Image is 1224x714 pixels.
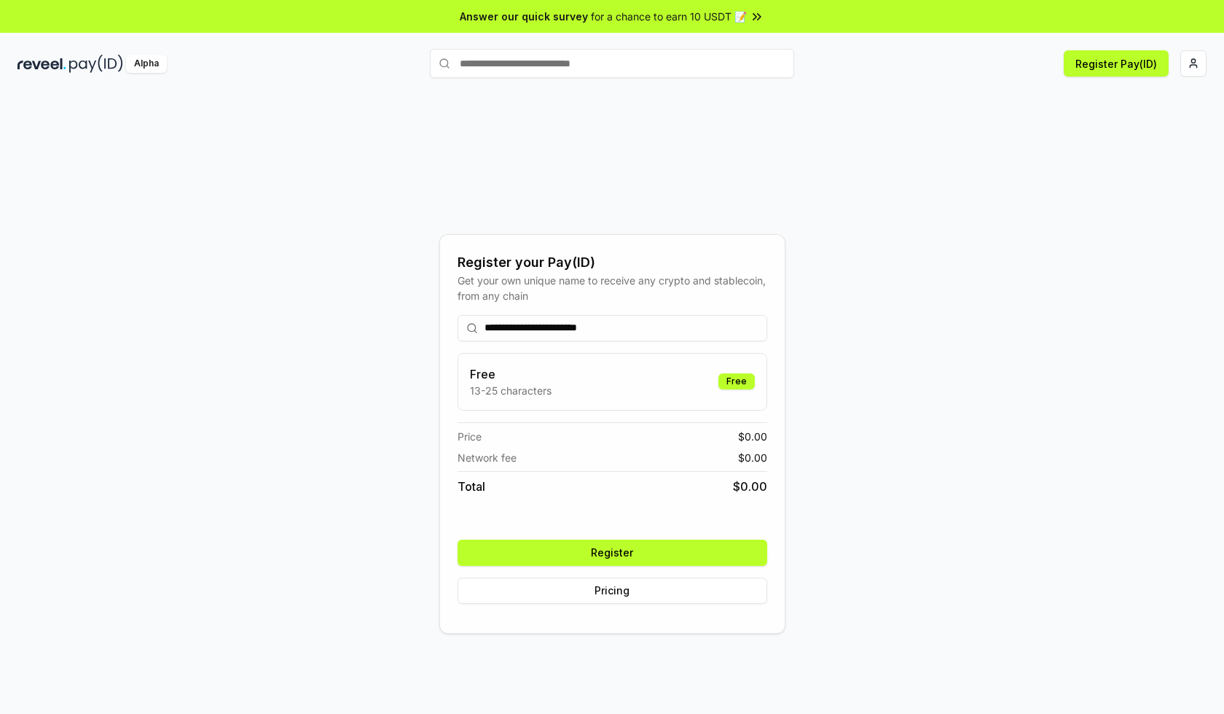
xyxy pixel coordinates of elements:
span: $ 0.00 [733,478,767,495]
h3: Free [470,365,552,383]
p: 13-25 characters [470,383,552,398]
img: pay_id [69,55,123,73]
button: Register Pay(ID) [1064,50,1169,77]
div: Alpha [126,55,167,73]
span: for a chance to earn 10 USDT 📝 [591,9,747,24]
button: Register [458,540,767,566]
span: $ 0.00 [738,450,767,465]
span: Price [458,429,482,444]
span: $ 0.00 [738,429,767,444]
div: Free [718,373,755,389]
button: Pricing [458,578,767,604]
img: reveel_dark [17,55,66,73]
span: Network fee [458,450,517,465]
div: Register your Pay(ID) [458,252,767,273]
span: Total [458,478,485,495]
div: Get your own unique name to receive any crypto and stablecoin, from any chain [458,273,767,303]
span: Answer our quick survey [460,9,588,24]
